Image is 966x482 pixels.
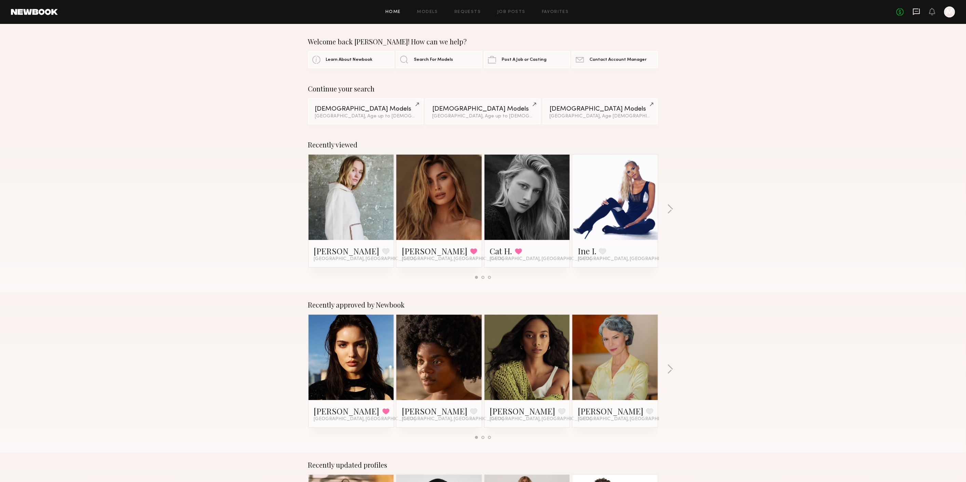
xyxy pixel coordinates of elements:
a: [DEMOGRAPHIC_DATA] Models[GEOGRAPHIC_DATA], Age up to [DEMOGRAPHIC_DATA]. [308,98,423,124]
span: Contact Account Manager [589,58,647,62]
a: [PERSON_NAME] [490,406,556,416]
span: [GEOGRAPHIC_DATA], [GEOGRAPHIC_DATA] [490,256,592,262]
a: [PERSON_NAME] [314,245,380,256]
a: [PERSON_NAME] [314,406,380,416]
div: Continue your search [308,85,658,93]
a: Requests [454,10,481,14]
div: [DEMOGRAPHIC_DATA] Models [315,106,417,112]
span: Learn About Newbook [326,58,373,62]
a: [DEMOGRAPHIC_DATA] Models[GEOGRAPHIC_DATA], Age [DEMOGRAPHIC_DATA] y.o. [543,98,658,124]
div: Recently updated profiles [308,461,658,469]
span: [GEOGRAPHIC_DATA], [GEOGRAPHIC_DATA] [402,256,504,262]
span: [GEOGRAPHIC_DATA], [GEOGRAPHIC_DATA] [578,256,680,262]
span: [GEOGRAPHIC_DATA], [GEOGRAPHIC_DATA] [402,416,504,422]
a: [DEMOGRAPHIC_DATA] Models[GEOGRAPHIC_DATA], Age up to [DEMOGRAPHIC_DATA]. [425,98,541,124]
div: [GEOGRAPHIC_DATA], Age up to [DEMOGRAPHIC_DATA]. [315,114,417,119]
div: Recently approved by Newbook [308,301,658,309]
span: [GEOGRAPHIC_DATA], [GEOGRAPHIC_DATA] [314,256,416,262]
a: [PERSON_NAME] [578,406,643,416]
a: Ine I. [578,245,596,256]
a: Contact Account Manager [572,51,658,68]
a: Models [417,10,438,14]
a: Post A Job or Casting [484,51,570,68]
a: [PERSON_NAME] [402,245,467,256]
a: M [944,6,955,17]
a: Favorites [542,10,569,14]
a: Learn About Newbook [308,51,394,68]
a: [PERSON_NAME] [402,406,467,416]
span: [GEOGRAPHIC_DATA], [GEOGRAPHIC_DATA] [578,416,680,422]
div: [DEMOGRAPHIC_DATA] Models [549,106,651,112]
span: Post A Job or Casting [502,58,546,62]
span: [GEOGRAPHIC_DATA], [GEOGRAPHIC_DATA] [490,416,592,422]
div: [GEOGRAPHIC_DATA], Age [DEMOGRAPHIC_DATA] y.o. [549,114,651,119]
div: [GEOGRAPHIC_DATA], Age up to [DEMOGRAPHIC_DATA]. [432,114,534,119]
div: [DEMOGRAPHIC_DATA] Models [432,106,534,112]
div: Welcome back [PERSON_NAME]! How can we help? [308,38,658,46]
a: Cat H. [490,245,512,256]
a: Search For Models [396,51,482,68]
span: [GEOGRAPHIC_DATA], [GEOGRAPHIC_DATA] [314,416,416,422]
span: Search For Models [414,58,453,62]
a: Home [385,10,401,14]
div: Recently viewed [308,141,658,149]
a: Job Posts [497,10,526,14]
